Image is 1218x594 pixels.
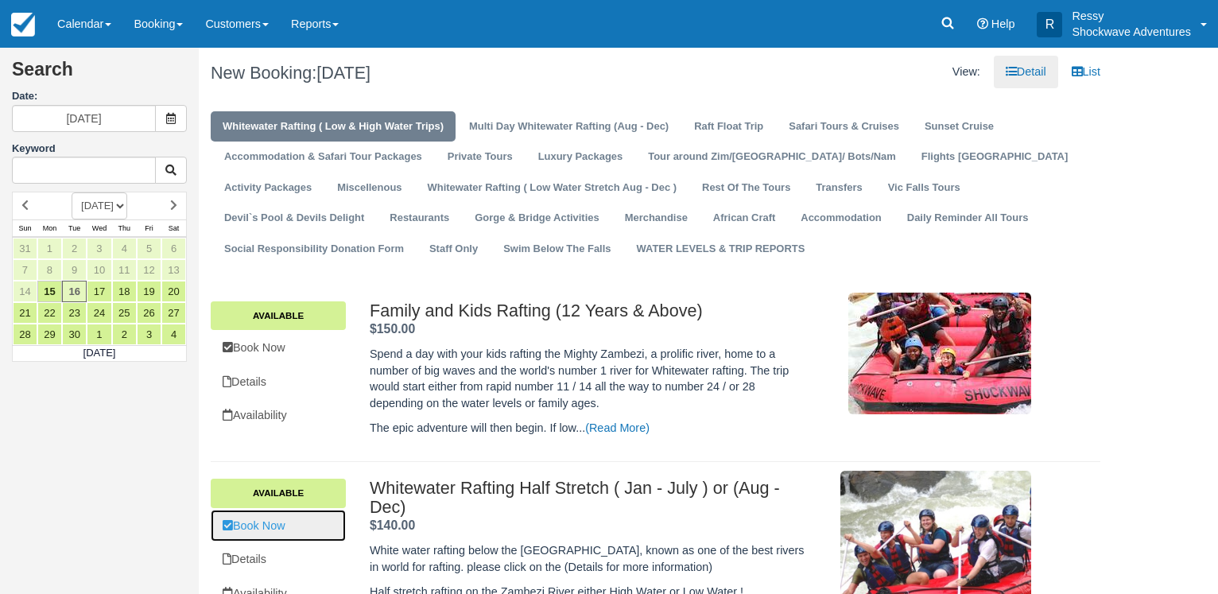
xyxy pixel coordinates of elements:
p: White water rafting below the [GEOGRAPHIC_DATA], known as one of the best rivers in world for raf... [370,542,811,575]
a: Safari Tours & Cruises [777,111,911,142]
h2: Whitewater Rafting Half Stretch ( Jan - July ) or (Aug - Dec) [370,479,811,517]
a: Available [211,301,346,330]
a: 22 [37,302,62,324]
h2: Search [12,60,187,89]
a: 25 [112,302,137,324]
a: Vic Falls Tours [876,173,972,204]
a: Luxury Packages [526,142,635,173]
a: 14 [13,281,37,302]
a: Available [211,479,346,507]
th: Thu [112,219,137,237]
a: 30 [62,324,87,345]
a: Devil`s Pool & Devils Delight [212,203,376,234]
a: Raft Float Trip [682,111,775,142]
a: 6 [161,238,186,259]
a: 29 [37,324,62,345]
h1: New Booking: [211,64,644,83]
a: Activity Packages [212,173,324,204]
a: 9 [62,259,87,281]
a: WATER LEVELS & TRIP REPORTS [625,234,817,265]
h2: Family and Kids Rafting (12 Years & Above) [370,301,811,320]
a: Whitewater Rafting ( Low Water Stretch Aug - Dec ) [416,173,689,204]
a: Flights [GEOGRAPHIC_DATA] [910,142,1080,173]
a: Rest Of The Tours [690,173,802,204]
img: checkfront-main-nav-mini-logo.png [11,13,35,37]
a: 3 [87,238,111,259]
a: 3 [137,324,161,345]
a: 28 [13,324,37,345]
a: 4 [112,238,137,259]
a: Multi Day Whitewater Rafting (Aug - Dec) [457,111,681,142]
a: 2 [62,238,87,259]
p: Spend a day with your kids rafting the Mighty Zambezi, a prolific river, home to a number of big ... [370,346,811,411]
a: List [1060,56,1112,88]
button: Keyword Search [155,157,187,184]
th: Wed [87,219,111,237]
a: Book Now [211,510,346,542]
a: Sunset Cruise [913,111,1006,142]
a: Transfers [804,173,874,204]
a: 4 [161,324,186,345]
strong: Price: $150 [370,322,415,336]
a: 11 [112,259,137,281]
span: [DATE] [316,63,370,83]
a: 19 [137,281,161,302]
a: 15 [37,281,62,302]
img: M121-2 [848,293,1031,414]
p: Ressy [1072,8,1191,24]
strong: Price: $140 [370,518,415,532]
a: Availability [211,399,346,432]
a: 24 [87,302,111,324]
th: Mon [37,219,62,237]
a: 21 [13,302,37,324]
a: 27 [161,302,186,324]
a: Daily Reminder All Tours [895,203,1041,234]
a: 13 [161,259,186,281]
span: Help [991,17,1015,30]
a: Tour around Zim/[GEOGRAPHIC_DATA]/ Bots/Nam [636,142,908,173]
a: Gorge & Bridge Activities [463,203,611,234]
a: 1 [37,238,62,259]
a: 16 [62,281,87,302]
a: Social Responsibility Donation Form [212,234,416,265]
a: Swim Below The Falls [491,234,623,265]
li: View: [941,56,992,88]
th: Sat [161,219,186,237]
a: 20 [161,281,186,302]
a: 31 [13,238,37,259]
span: $150.00 [370,322,415,336]
a: 2 [112,324,137,345]
a: 23 [62,302,87,324]
td: [DATE] [13,345,187,361]
a: 1 [87,324,111,345]
th: Tue [62,219,87,237]
i: Help [977,18,988,29]
p: Shockwave Adventures [1072,24,1191,40]
div: R [1037,12,1062,37]
a: Restaurants [378,203,461,234]
label: Date: [12,89,187,104]
a: 7 [13,259,37,281]
a: Accommodation [789,203,893,234]
a: Detail [994,56,1058,88]
a: 8 [37,259,62,281]
span: $140.00 [370,518,415,532]
a: Miscellenous [325,173,413,204]
a: 12 [137,259,161,281]
a: Details [211,543,346,576]
a: 5 [137,238,161,259]
a: 17 [87,281,111,302]
a: 18 [112,281,137,302]
label: Keyword [12,142,56,154]
a: Book Now [211,332,346,364]
th: Sun [13,219,37,237]
p: The epic adventure will then begin. If low... [370,420,811,437]
a: Details [211,366,346,398]
a: Accommodation & Safari Tour Packages [212,142,434,173]
a: (Read More) [585,421,650,434]
a: Staff Only [417,234,490,265]
a: 26 [137,302,161,324]
a: 10 [87,259,111,281]
a: Whitewater Rafting ( Low & High Water Trips) [211,111,456,142]
a: Merchandise [613,203,700,234]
